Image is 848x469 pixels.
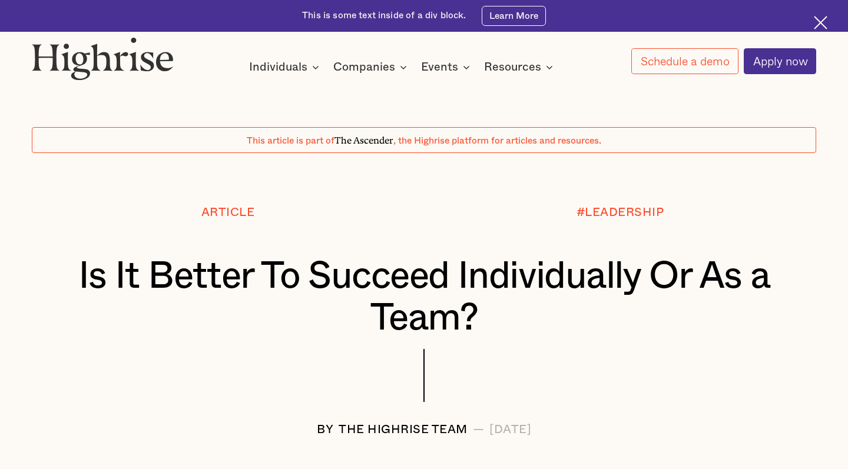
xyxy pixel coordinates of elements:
[334,133,393,144] span: The Ascender
[421,60,458,74] div: Events
[333,60,395,74] div: Companies
[744,48,816,74] a: Apply now
[489,423,531,436] div: [DATE]
[333,60,410,74] div: Companies
[317,423,333,436] div: BY
[64,256,783,339] h1: Is It Better To Succeed Individually Or As a Team?
[249,60,307,74] div: Individuals
[339,423,468,436] div: The Highrise Team
[482,6,545,26] a: Learn More
[484,60,556,74] div: Resources
[484,60,541,74] div: Resources
[421,60,473,74] div: Events
[247,136,334,145] span: This article is part of
[473,423,485,436] div: —
[32,37,174,80] img: Highrise logo
[201,206,255,219] div: Article
[249,60,323,74] div: Individuals
[631,48,738,74] a: Schedule a demo
[393,136,601,145] span: , the Highrise platform for articles and resources.
[302,9,466,22] div: This is some text inside of a div block.
[814,16,827,29] img: Cross icon
[577,206,664,219] div: #LEADERSHIP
